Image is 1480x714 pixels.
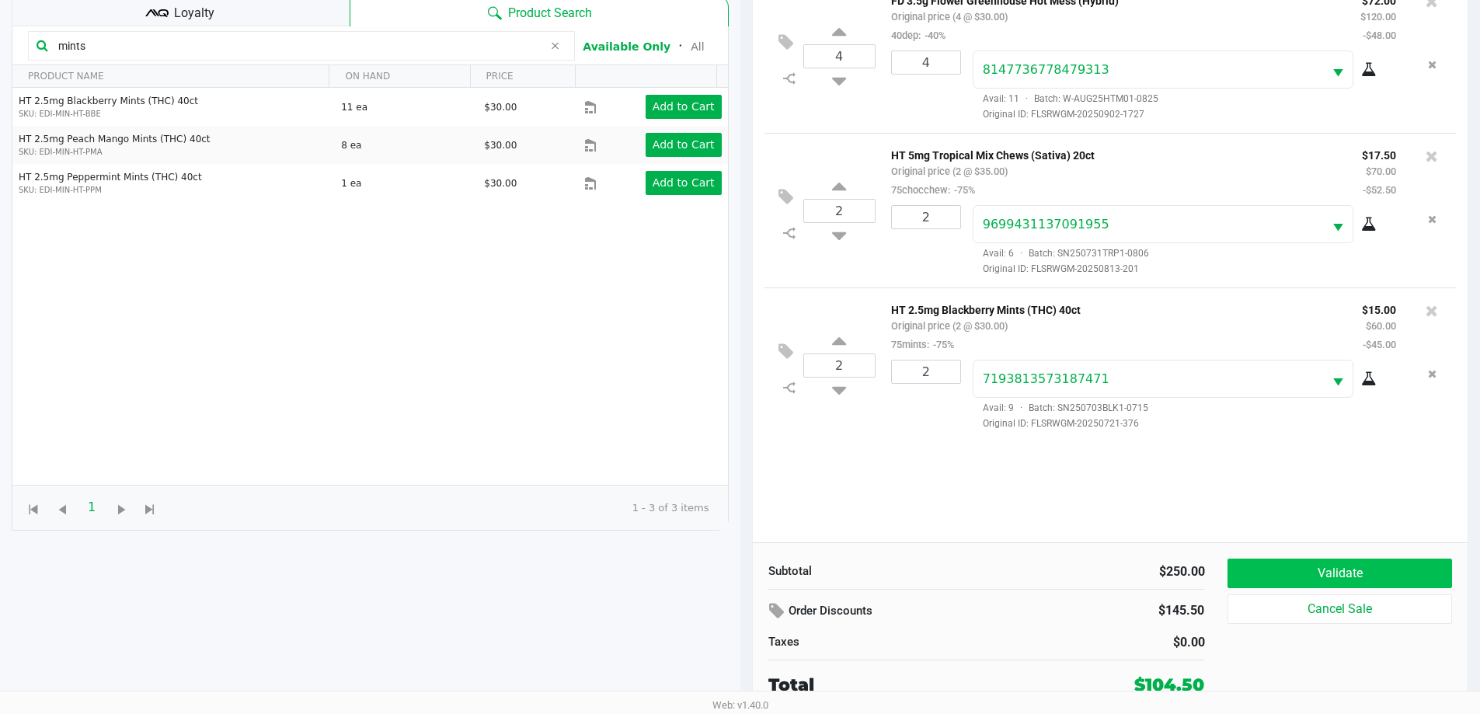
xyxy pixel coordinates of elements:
span: Page 1 [77,493,106,522]
small: Original price (4 @ $30.00) [891,11,1008,23]
div: Subtotal [768,562,975,580]
th: PRICE [470,65,576,88]
span: -75% [929,339,954,350]
div: $0.00 [998,633,1205,652]
small: $60.00 [1366,320,1396,332]
small: 75mints: [891,339,954,350]
span: -75% [950,184,975,196]
button: Select [1323,206,1353,242]
button: Select [1323,360,1353,397]
kendo-pager-info: 1 - 3 of 3 items [177,500,709,516]
button: All [691,39,704,55]
th: ON HAND [329,65,469,88]
inline-svg: Split item qty to new line [776,68,803,89]
td: HT 2.5mg Blackberry Mints (THC) 40ct [12,88,334,126]
button: Add to Cart [646,95,722,119]
small: -$52.50 [1363,184,1396,196]
small: 40dep: [891,30,945,41]
td: HT 2.5mg Peach Mango Mints (THC) 40ct [12,126,334,164]
p: HT 2.5mg Blackberry Mints (THC) 40ct [891,300,1339,316]
button: Cancel Sale [1228,594,1451,624]
span: 8147736778479313 [983,62,1109,77]
small: -$45.00 [1363,339,1396,350]
span: Avail: 9 Batch: SN250703BLK1-0715 [973,402,1148,413]
span: Original ID: FLSRWGM-20250902-1727 [973,107,1396,121]
button: Validate [1228,559,1451,588]
span: 9699431137091955 [983,217,1109,232]
span: · [1014,402,1029,413]
div: $104.50 [1134,672,1204,698]
span: Web: v1.40.0 [712,699,768,711]
app-button-loader: Add to Cart [653,138,715,151]
app-button-loader: Add to Cart [653,100,715,113]
button: Add to Cart [646,171,722,195]
span: Product Search [508,4,592,23]
p: SKU: EDI-MIN-HT-BBE [19,108,328,120]
span: Avail: 6 Batch: SN250731TRP1-0806 [973,248,1149,259]
button: Remove the package from the orderLine [1422,51,1443,79]
span: Go to the last page [135,492,165,521]
span: Go to the first page [19,492,48,521]
span: Go to the last page [141,500,160,520]
td: 8 ea [334,126,477,164]
button: Remove the package from the orderLine [1422,360,1443,388]
span: -40% [921,30,945,41]
small: $70.00 [1366,165,1396,177]
small: -$48.00 [1363,30,1396,41]
app-button-loader: Add to Cart [653,176,715,189]
span: $30.00 [484,178,517,189]
span: · [1014,248,1029,259]
span: Go to the next page [106,492,136,521]
p: $17.50 [1362,145,1396,162]
div: $250.00 [998,562,1205,581]
button: Select [1323,51,1353,88]
input: Scan or Search Products to Begin [52,34,543,57]
div: Order Discounts [768,597,1052,625]
span: 7193813573187471 [983,371,1109,386]
small: Original price (2 @ $30.00) [891,320,1008,332]
p: SKU: EDI-MIN-HT-PMA [19,146,328,158]
span: Original ID: FLSRWGM-20250813-201 [973,262,1396,276]
td: HT 2.5mg Peppermint Mints (THC) 40ct [12,164,334,202]
td: 1 ea [334,164,477,202]
span: $30.00 [484,102,517,113]
small: 75chocchew: [891,184,975,196]
inline-svg: Split item qty to new line [776,223,803,243]
span: Avail: 11 Batch: W-AUG25HTM01-0825 [973,93,1158,104]
p: HT 5mg Tropical Mix Chews (Sativa) 20ct [891,145,1339,162]
inline-svg: Split item qty to new line [776,378,803,398]
span: Go to the next page [112,500,131,520]
span: $30.00 [484,140,517,151]
button: Add to Cart [646,133,722,157]
div: Taxes [768,633,975,651]
span: Go to the previous page [53,500,72,520]
p: $15.00 [1362,300,1396,316]
span: Go to the first page [24,500,44,520]
th: PRODUCT NAME [12,65,329,88]
div: $145.50 [1074,597,1204,624]
div: Data table [12,65,728,485]
span: Go to the previous page [47,492,77,521]
div: Total [768,672,1044,698]
span: Original ID: FLSRWGM-20250721-376 [973,416,1396,430]
button: Remove the package from the orderLine [1422,205,1443,234]
td: 11 ea [334,88,477,126]
small: $120.00 [1360,11,1396,23]
p: SKU: EDI-MIN-HT-PPM [19,184,328,196]
span: Loyalty [174,4,214,23]
small: Original price (2 @ $35.00) [891,165,1008,177]
span: · [1019,93,1034,104]
span: ᛫ [670,39,691,54]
